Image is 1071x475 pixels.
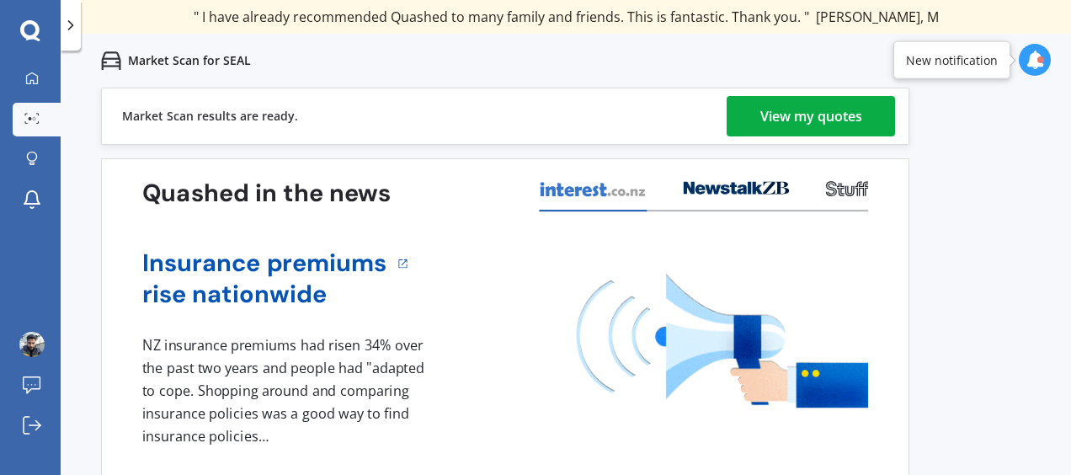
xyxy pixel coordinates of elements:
div: New notification [906,51,998,68]
p: Market Scan for SEAL [128,52,251,69]
a: rise nationwide [142,279,387,310]
h3: Quashed in the news [142,178,391,209]
img: media image [577,274,868,408]
div: View my quotes [760,96,862,136]
div: Market Scan results are ready. [122,88,298,144]
img: car.f15378c7a67c060ca3f3.svg [101,51,121,71]
img: ACg8ocKimYrdoBLrdX1eCtMYc76lZbwSH4X5jk-GBHFkdkqpvLmrS33LCA=s96-c [19,332,45,357]
a: View my quotes [727,96,895,136]
a: Insurance premiums [142,248,387,279]
div: NZ insurance premiums had risen 34% over the past two years and people had "adapted to cope. Shop... [142,334,430,447]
